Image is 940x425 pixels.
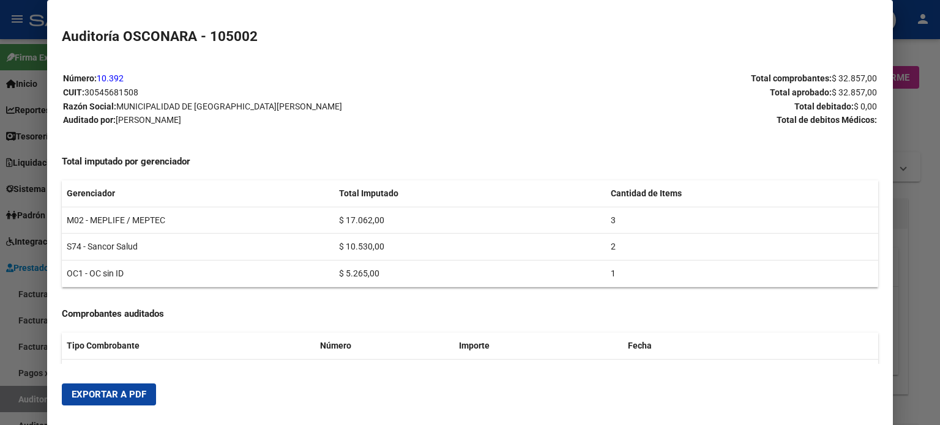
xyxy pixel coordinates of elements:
td: $ 17.062,00 [334,207,606,234]
span: $ 32.857,00 [832,87,877,97]
span: [PERSON_NAME] [116,115,181,125]
button: Exportar a PDF [62,383,156,405]
td: 2 [606,234,878,261]
h2: Auditoría OSCONARA - 105002 [62,26,878,47]
td: Factura B [62,360,315,386]
td: 1 [606,261,878,287]
span: 30545681508 [84,87,138,97]
p: Razón Social: [63,100,469,114]
td: [DATE] [623,360,730,386]
td: 8 - 41975 [315,360,454,386]
td: 3 [606,207,878,234]
th: Tipo Combrobante [62,333,315,359]
th: Gerenciador [62,180,334,207]
th: Total Imputado [334,180,606,207]
p: Total aprobado: [471,86,877,100]
span: $ 0,00 [854,102,877,111]
p: Total comprobantes: [471,72,877,86]
span: Exportar a PDF [72,389,146,400]
span: $ 32.857,00 [832,73,877,83]
p: Número: [63,72,469,86]
td: M02 - MEPLIFE / MEPTEC [62,207,334,234]
h4: Comprobantes auditados [62,307,878,321]
th: Fecha [623,333,730,359]
p: Total de debitos Médicos: [471,113,877,127]
p: CUIT: [63,86,469,100]
p: Total debitado: [471,100,877,114]
span: MUNICIPALIDAD DE [GEOGRAPHIC_DATA][PERSON_NAME] [116,102,342,111]
td: OC1 - OC sin ID [62,261,334,287]
th: Importe [454,333,623,359]
a: 10.392 [97,73,124,83]
h4: Total imputado por gerenciador [62,155,878,169]
p: Auditado por: [63,113,469,127]
td: $ 10.530,00 [334,234,606,261]
th: Número [315,333,454,359]
iframe: Intercom live chat [898,383,928,413]
td: S74 - Sancor Salud [62,234,334,261]
th: Cantidad de Items [606,180,878,207]
td: $ 32.857,00 [454,360,623,386]
td: $ 5.265,00 [334,261,606,287]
